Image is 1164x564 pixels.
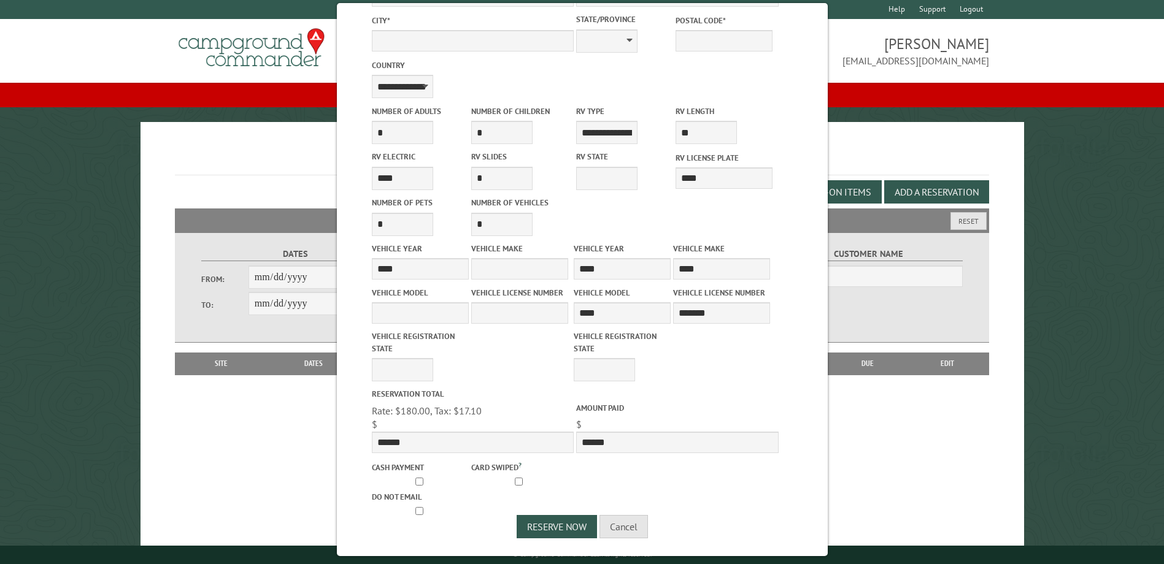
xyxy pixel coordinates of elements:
label: RV Electric [371,151,468,162]
th: Due [829,352,906,375]
h2: Filters [175,208,989,232]
span: $ [371,418,377,430]
label: Number of Children [471,105,568,117]
label: Number of Adults [371,105,468,117]
span: Rate: $180.00, Tax: $17.10 [371,405,481,417]
label: City [371,15,573,26]
label: Vehicle Model [371,287,468,299]
label: Number of Vehicles [471,197,568,208]
th: Dates [261,352,366,375]
button: Edit Add-on Items [776,180,882,204]
label: Vehicle License Number [673,287,770,299]
label: From: [201,273,248,285]
th: Site [181,352,261,375]
label: Postal Code [676,15,773,26]
label: Vehicle Year [574,243,671,254]
img: Campground Commander [175,24,328,72]
label: RV Length [676,105,773,117]
label: Do not email [371,491,468,503]
label: RV Slides [471,151,568,162]
label: Reservation Total [371,388,573,400]
label: Vehicle License Number [471,287,568,299]
button: Cancel [599,515,648,538]
button: Add a Reservation [884,180,989,204]
label: State/Province [576,13,673,25]
h1: Reservations [175,142,989,175]
label: To: [201,299,248,311]
a: ? [518,460,521,469]
label: RV Type [576,105,673,117]
label: RV State [576,151,673,162]
th: Edit [906,352,989,375]
label: RV License Plate [676,152,773,164]
label: Vehicle Make [471,243,568,254]
button: Reset [950,212,987,230]
label: Vehicle Registration state [574,330,671,354]
label: Country [371,59,573,71]
label: Number of Pets [371,197,468,208]
span: $ [576,418,582,430]
label: Amount paid [576,402,778,414]
label: Vehicle Model [574,287,671,299]
small: © Campground Commander LLC. All rights reserved. [513,551,652,558]
label: Card swiped [471,460,568,473]
label: Vehicle Year [371,243,468,254]
button: Reserve Now [517,515,597,538]
label: Vehicle Make [673,243,770,254]
label: Vehicle Registration state [371,330,468,354]
label: Dates [201,247,388,261]
label: Customer Name [775,247,962,261]
label: Cash payment [371,462,468,473]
